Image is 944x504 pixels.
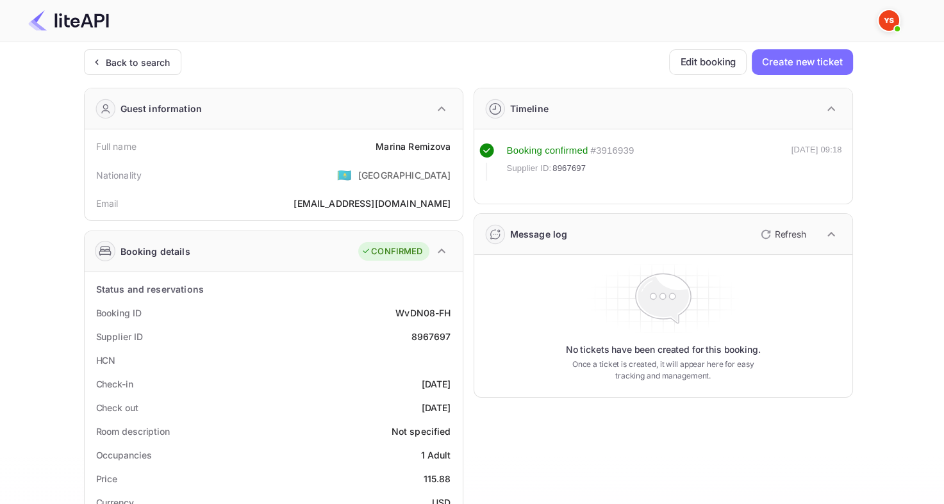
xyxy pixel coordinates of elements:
div: 1 Adult [420,448,451,462]
div: Full name [96,140,137,153]
div: Guest information [120,102,203,115]
div: Email [96,197,119,210]
div: Room description [96,425,170,438]
div: Check out [96,401,138,414]
img: Yandex Support [879,10,899,31]
p: Once a ticket is created, it will appear here for easy tracking and management. [562,359,765,382]
button: Edit booking [669,49,747,75]
div: Back to search [106,56,170,69]
div: Occupancies [96,448,152,462]
div: 115.88 [424,472,451,485]
button: Refresh [753,224,811,245]
div: # 3916939 [590,143,634,158]
div: Booking ID [96,306,142,320]
div: [EMAIL_ADDRESS][DOMAIN_NAME] [294,197,451,210]
span: 8967697 [552,162,586,175]
div: CONFIRMED [361,245,422,258]
div: Booking confirmed [507,143,588,158]
div: [GEOGRAPHIC_DATA] [358,168,451,182]
div: Status and reservations [96,282,204,296]
div: [DATE] [422,377,451,391]
div: Price [96,472,118,485]
span: Supplier ID: [507,162,552,175]
div: Marina Remizova [376,140,451,153]
div: 8967697 [411,330,451,343]
div: Check-in [96,377,133,391]
div: [DATE] [422,401,451,414]
img: LiteAPI Logo [28,10,109,31]
div: HCN [96,354,116,367]
p: Refresh [775,227,806,241]
button: Create new ticket [752,49,852,75]
div: Message log [510,227,568,241]
div: WvDN08-FH [395,306,451,320]
span: United States [337,163,352,186]
div: [DATE] 09:18 [791,143,842,181]
p: No tickets have been created for this booking. [566,343,761,356]
div: Nationality [96,168,142,182]
div: Supplier ID [96,330,143,343]
div: Not specified [392,425,451,438]
div: Timeline [510,102,549,115]
div: Booking details [120,245,190,258]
